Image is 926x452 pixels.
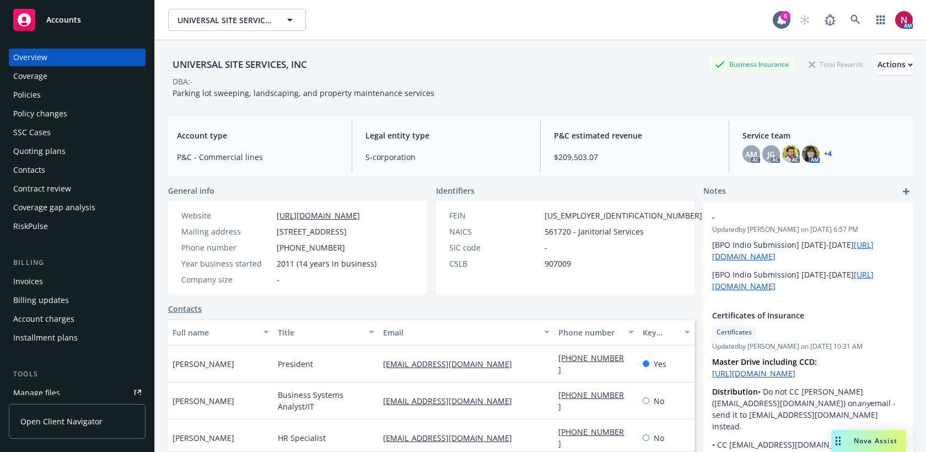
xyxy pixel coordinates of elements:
div: Website [181,210,272,221]
a: Account charges [9,310,146,328]
div: SSC Cases [13,124,51,141]
span: Account type [177,130,338,141]
div: Key contact [643,327,678,338]
div: Contacts [13,161,45,179]
em: any [857,398,870,408]
div: Installment plans [13,329,78,347]
div: Manage files [13,384,60,402]
a: Installment plans [9,329,146,347]
div: DBA: - [173,76,193,87]
span: UNIVERSAL SITE SERVICES, INC [177,14,273,26]
span: P&C - Commercial lines [177,151,338,163]
p: • Do not CC [PERSON_NAME] ([EMAIL_ADDRESS][DOMAIN_NAME]) on email - send it to [EMAIL_ADDRESS][DO... [712,386,904,432]
img: photo [895,11,913,29]
div: Tools [9,369,146,380]
span: HR Specialist [278,432,326,444]
div: NAICS [449,226,540,237]
span: Legal entity type [365,130,527,141]
button: Email [379,319,554,345]
span: Open Client Navigator [20,416,103,427]
img: photo [802,145,820,163]
div: FEIN [449,210,540,221]
div: Email [383,327,537,338]
div: Coverage gap analysis [13,199,95,216]
a: +4 [824,151,832,157]
div: Company size [181,274,272,285]
span: 2011 (14 years in business) [277,258,376,269]
a: SSC Cases [9,124,146,141]
a: Quoting plans [9,142,146,160]
span: [PERSON_NAME] [173,432,234,444]
a: Search [844,9,866,31]
a: Invoices [9,273,146,290]
strong: Distribution [712,386,758,397]
div: Drag to move [831,430,845,452]
a: [PHONE_NUMBER] [558,427,624,449]
div: Year business started [181,258,272,269]
a: Overview [9,49,146,66]
a: add [900,185,913,198]
img: photo [782,145,800,163]
span: S-corporation [365,151,527,163]
a: Report a Bug [819,9,841,31]
span: - [545,242,547,253]
span: Parking lot sweeping, landscaping, and property maintenance services [173,88,434,98]
a: Coverage [9,67,146,85]
span: P&C estimated revenue [554,130,715,141]
span: Certificates [717,327,752,337]
div: Policy changes [13,105,67,123]
div: Phone number [558,327,622,338]
div: Contract review [13,180,71,198]
span: AM [745,148,757,160]
div: Billing updates [13,291,69,309]
a: [EMAIL_ADDRESS][DOMAIN_NAME] [383,433,521,443]
div: CSLB [449,258,540,269]
span: $209,503.07 [554,151,715,163]
div: -Updatedby [PERSON_NAME] on [DATE] 6:57 PM[BPO Indio Submission] [DATE]-[DATE][URL][DOMAIN_NAME][... [703,203,913,301]
div: Policies [13,86,41,104]
span: Business Systems Analyst/IT [278,389,374,412]
a: Manage files [9,384,146,402]
a: [URL][DOMAIN_NAME] [277,210,360,221]
span: Identifiers [436,185,475,196]
div: Quoting plans [13,142,66,160]
button: Phone number [554,319,638,345]
p: [BPO Indio Submission] [DATE]-[DATE] [712,269,904,292]
a: Policies [9,86,146,104]
div: Overview [13,49,47,66]
button: Key contact [638,319,694,345]
span: President [278,358,313,370]
a: [URL][DOMAIN_NAME] [712,368,795,379]
a: Contacts [168,303,202,315]
div: Mailing address [181,226,272,237]
a: [EMAIL_ADDRESS][DOMAIN_NAME] [383,359,521,369]
span: [PHONE_NUMBER] [277,242,345,253]
button: Actions [877,54,913,76]
a: Contacts [9,161,146,179]
span: JG [767,148,775,160]
a: [EMAIL_ADDRESS][DOMAIN_NAME] [383,396,521,406]
button: UNIVERSAL SITE SERVICES, INC [168,9,306,31]
div: 6 [780,11,790,21]
div: RiskPulse [13,217,48,235]
button: Title [273,319,379,345]
a: RiskPulse [9,217,146,235]
strong: Master Drive including CCD: [712,357,817,367]
button: Nova Assist [831,430,906,452]
span: No [654,395,664,407]
span: Updated by [PERSON_NAME] on [DATE] 6:57 PM [712,225,904,235]
span: Nova Assist [854,436,897,445]
span: [STREET_ADDRESS] [277,226,347,237]
a: [PHONE_NUMBER] [558,353,624,375]
span: Accounts [46,15,81,24]
span: Notes [703,185,726,198]
span: Service team [742,130,904,141]
div: Business Insurance [709,57,794,71]
span: [US_EMPLOYER_IDENTIFICATION_NUMBER] [545,210,702,221]
span: No [654,432,664,444]
button: Full name [168,319,273,345]
div: Account charges [13,310,74,328]
a: Coverage gap analysis [9,199,146,216]
a: Billing updates [9,291,146,309]
div: Total Rewards [803,57,869,71]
